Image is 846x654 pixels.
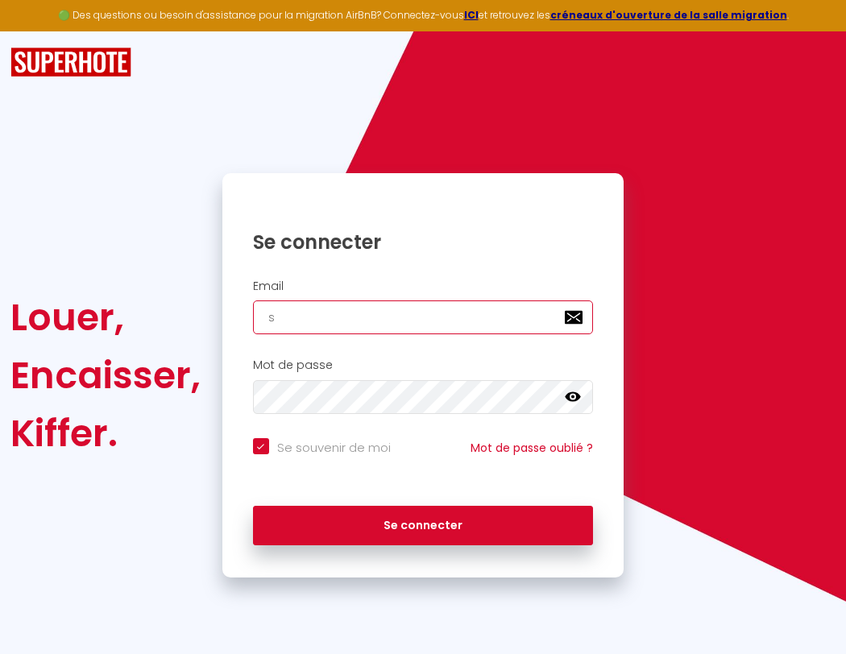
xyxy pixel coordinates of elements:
[550,8,787,22] a: créneaux d'ouverture de la salle migration
[13,6,61,55] button: Ouvrir le widget de chat LiveChat
[10,346,201,404] div: Encaisser,
[10,404,201,462] div: Kiffer.
[253,358,594,372] h2: Mot de passe
[253,230,594,255] h1: Se connecter
[253,506,594,546] button: Se connecter
[253,300,594,334] input: Ton Email
[253,279,594,293] h2: Email
[10,48,131,77] img: SuperHote logo
[471,440,593,456] a: Mot de passe oublié ?
[464,8,479,22] a: ICI
[10,288,201,346] div: Louer,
